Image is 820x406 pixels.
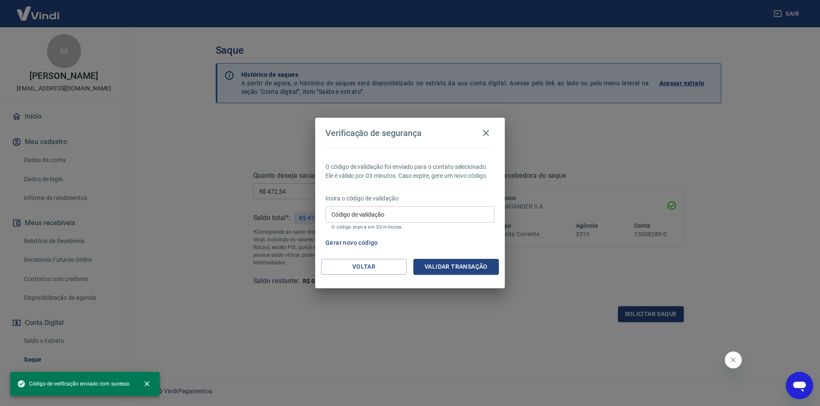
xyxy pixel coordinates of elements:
button: Gerar novo código [322,235,381,251]
iframe: Botão para abrir a janela de mensagens [786,372,813,399]
h4: Verificação de segurança [325,128,422,138]
span: Olá! Precisa de ajuda? [5,6,72,13]
button: Validar transação [413,259,499,275]
span: Código de verificação enviado com sucesso. [17,380,131,388]
p: O código expira em 03 minutos. [331,224,489,230]
p: O código de validação foi enviado para o contato selecionado. Ele é válido por 03 minutos. Caso e... [325,162,495,180]
button: Voltar [321,259,407,275]
p: Insira o código de validação [325,194,495,203]
button: close [138,374,156,393]
iframe: Fechar mensagem [725,351,742,368]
